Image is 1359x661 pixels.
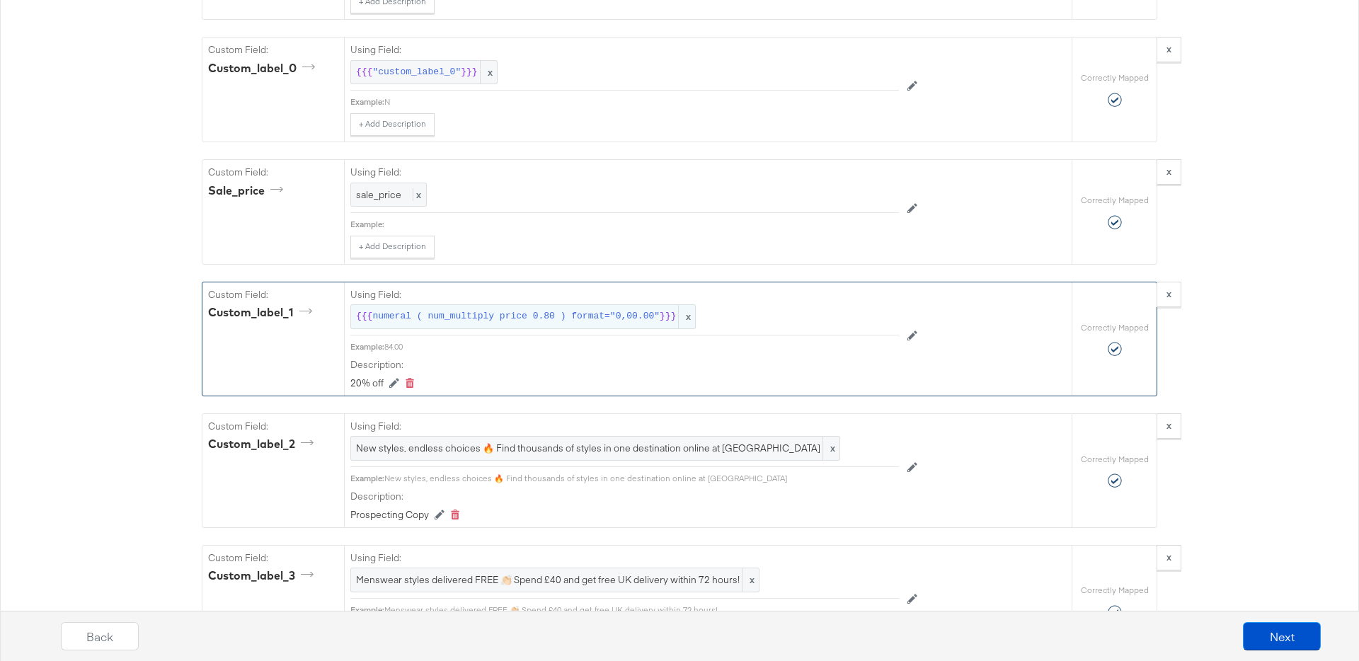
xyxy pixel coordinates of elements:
label: Using Field: [350,551,899,565]
div: custom_label_1 [208,304,317,321]
label: Correctly Mapped [1081,322,1149,333]
label: Correctly Mapped [1081,454,1149,465]
strong: x [1166,42,1171,55]
strong: x [1166,287,1171,300]
span: "custom_label_0" [372,66,461,79]
label: Custom Field: [208,551,338,565]
label: Correctly Mapped [1081,72,1149,84]
div: 84.00 [384,341,899,352]
button: Next [1243,622,1321,650]
label: Using Field: [350,420,899,433]
span: Menswear styles delivered FREE 👏🏻 Spend £40 and get free UK delivery within 72 hours! [356,573,754,587]
div: Example: [350,219,384,230]
span: sale_price [356,188,401,201]
span: }}} [660,310,676,323]
button: x [1157,159,1181,185]
span: x [742,568,759,592]
span: {{{ [356,310,372,323]
span: x [678,305,695,328]
button: Back [61,622,139,650]
button: x [1157,413,1181,439]
strong: x [1166,551,1171,563]
span: numeral ( num_multiply price 0.80 ) format="0,00.00" [372,310,660,323]
button: + Add Description [350,113,435,136]
div: Example: [350,473,384,484]
div: Example: [350,96,384,108]
div: custom_label_2 [208,436,319,452]
span: x [480,61,497,84]
strong: x [1166,419,1171,432]
label: Description: [350,358,899,372]
label: Custom Field: [208,43,338,57]
div: 20% off [350,377,384,390]
button: x [1157,282,1181,307]
div: custom_label_0 [208,60,320,76]
span: }}} [461,66,477,79]
button: x [1157,37,1181,62]
div: Example: [350,341,384,352]
button: x [1157,545,1181,570]
div: N [384,96,899,108]
label: Custom Field: [208,166,338,179]
div: sale_price [208,183,288,199]
span: {{{ [356,66,372,79]
label: Description: [350,490,899,503]
div: New styles, endless choices 🔥 Find thousands of styles in one destination online at [GEOGRAPHIC_D... [384,473,899,484]
span: x [413,188,421,201]
span: New styles, endless choices 🔥 Find thousands of styles in one destination online at [GEOGRAPHIC_D... [356,442,835,455]
div: custom_label_3 [208,568,319,584]
span: x [822,437,839,460]
label: Using Field: [350,288,899,301]
label: Correctly Mapped [1081,195,1149,206]
button: + Add Description [350,236,435,258]
label: Using Field: [350,166,899,179]
div: Prospecting Copy [350,508,429,522]
strong: x [1166,165,1171,178]
label: Correctly Mapped [1081,585,1149,596]
label: Custom Field: [208,288,338,301]
label: Using Field: [350,43,899,57]
label: Custom Field: [208,420,338,433]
